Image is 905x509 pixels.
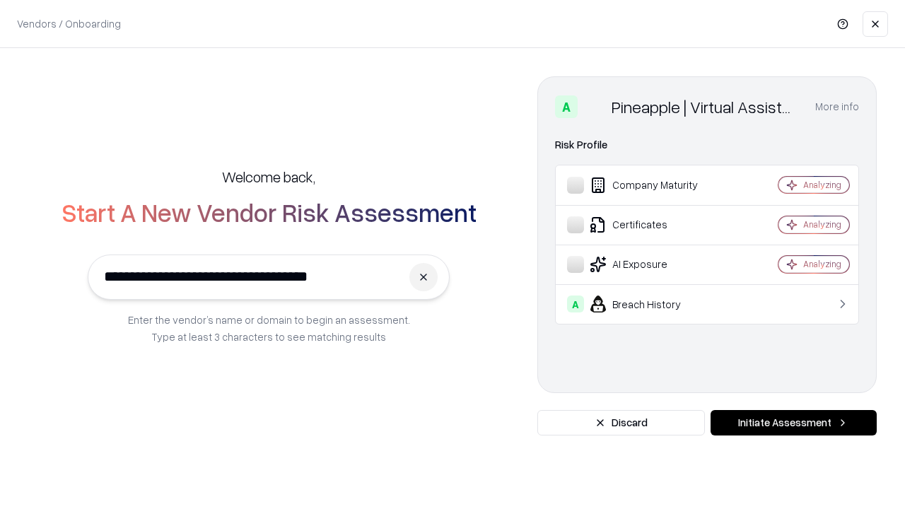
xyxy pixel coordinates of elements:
[711,410,877,435] button: Initiate Assessment
[537,410,705,435] button: Discard
[803,218,841,230] div: Analyzing
[62,198,477,226] h2: Start A New Vendor Risk Assessment
[567,296,736,312] div: Breach History
[555,136,859,153] div: Risk Profile
[803,179,841,191] div: Analyzing
[567,256,736,273] div: AI Exposure
[612,95,798,118] div: Pineapple | Virtual Assistant Agency
[803,258,841,270] div: Analyzing
[567,216,736,233] div: Certificates
[555,95,578,118] div: A
[17,16,121,31] p: Vendors / Onboarding
[567,177,736,194] div: Company Maturity
[567,296,584,312] div: A
[583,95,606,118] img: Pineapple | Virtual Assistant Agency
[815,94,859,119] button: More info
[222,167,315,187] h5: Welcome back,
[128,311,410,345] p: Enter the vendor’s name or domain to begin an assessment. Type at least 3 characters to see match...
